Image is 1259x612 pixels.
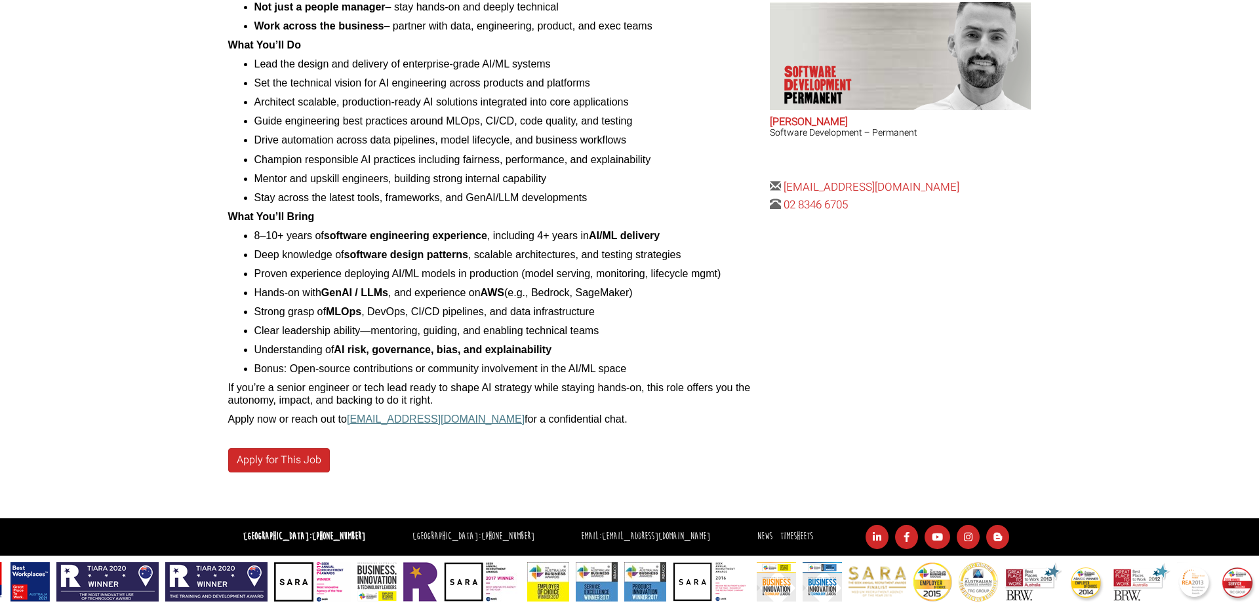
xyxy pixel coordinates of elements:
[254,134,761,146] li: Drive automation across data pipelines, model lifecycle, and business workflows
[243,530,365,543] strong: [GEOGRAPHIC_DATA]:
[254,230,761,242] li: 8–10+ years of , including 4+ years in
[344,249,468,260] b: software design patterns
[254,20,761,32] li: – partner with data, engineering, product, and exec teams
[254,1,761,13] li: – stay hands-on and deeply technical
[254,306,761,318] li: Strong grasp of , DevOps, CI/CD pipelines, and data infrastructure
[312,530,365,543] a: [PHONE_NUMBER]
[481,530,534,543] a: [PHONE_NUMBER]
[254,325,761,337] li: Clear leadership ability—mentoring, guiding, and enabling technical teams
[254,77,761,89] li: Set the technical vision for AI engineering across products and platforms
[254,344,761,356] li: Understanding of
[602,530,710,543] a: [EMAIL_ADDRESS][DOMAIN_NAME]
[770,128,1031,138] h3: Software Development – Permanent
[254,1,386,12] b: Not just a people manager
[228,382,761,406] p: If you’re a senior engineer or tech lead ready to shape AI strategy while staying hands-on, this ...
[784,197,848,213] a: 02 8346 6705
[254,192,761,204] li: Stay across the latest tools, frameworks, and GenAI/LLM developments
[228,448,330,472] a: Apply for This Job
[324,230,487,241] b: software engineering experience
[905,2,1031,110] img: Liam Cox does Software Development Permanent
[326,306,361,317] b: MLOps
[254,173,761,185] li: Mentor and upskill engineers, building strong internal capability
[334,344,551,355] b: AI risk, governance, bias, and explainability
[254,249,761,261] li: Deep knowledge of , scalable architectures, and testing strategies
[321,287,388,298] b: GenAI / LLMs
[780,530,813,543] a: Timesheets
[757,530,772,543] a: News
[254,58,761,70] li: Lead the design and delivery of enterprise-grade AI/ML systems
[784,179,959,195] a: [EMAIL_ADDRESS][DOMAIN_NAME]
[254,268,761,280] li: Proven experience deploying AI/ML models in production (model serving, monitoring, lifecycle mgmt)
[254,363,761,375] li: Bonus: Open-source contributions or community involvement in the AI/ML space
[254,115,761,127] li: Guide engineering best practices around MLOps, CI/CD, code quality, and testing
[589,230,660,241] b: AI/ML delivery
[254,96,761,108] li: Architect scalable, production-ready AI solutions integrated into core applications
[770,117,1031,128] h2: [PERSON_NAME]
[481,287,504,298] b: AWS
[254,154,761,166] li: Champion responsible AI practices including fairness, performance, and explainability
[254,287,761,299] li: Hands-on with , and experience on (e.g., Bedrock, SageMaker)
[254,20,384,31] b: Work across the business
[578,527,713,546] li: Email:
[228,39,301,50] b: What You’ll Do
[228,211,315,222] b: What You’ll Bring
[409,527,538,546] li: [GEOGRAPHIC_DATA]:
[228,413,761,425] p: Apply now or reach out to for a confidential chat.
[784,92,885,105] span: Permanent
[784,66,885,105] p: Software Development
[347,413,525,425] a: [EMAIL_ADDRESS][DOMAIN_NAME]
